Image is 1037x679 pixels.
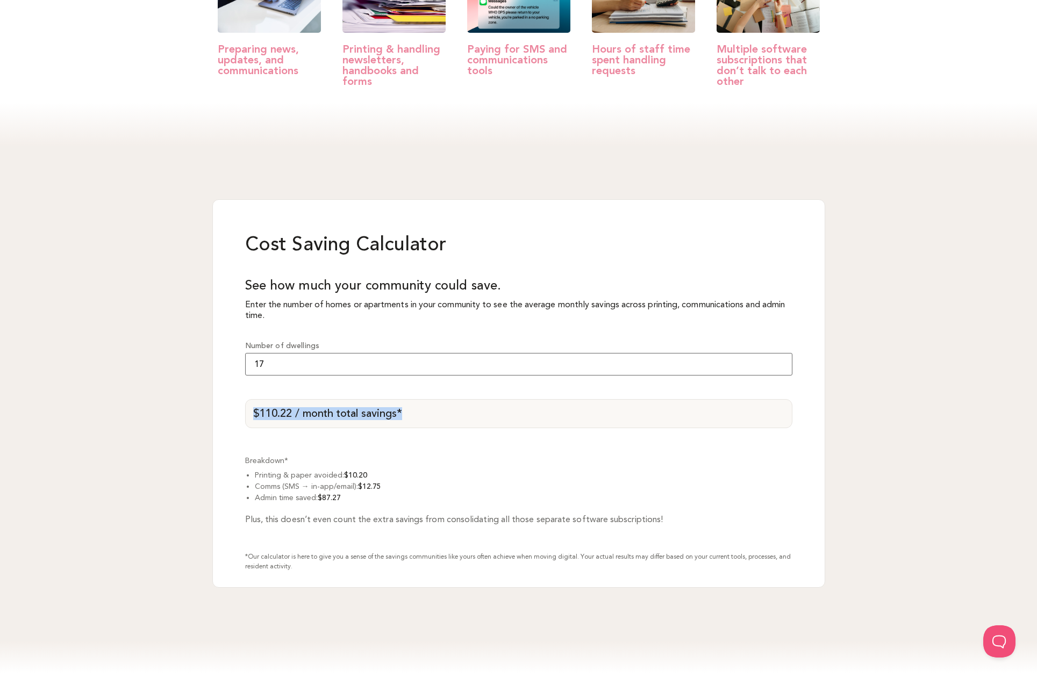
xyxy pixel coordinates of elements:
label: Number of dwellings [245,342,792,350]
h5: Multiple software subscriptions that don’t talk to each othe​r [717,44,820,86]
div: $110.22 / month total savings* [245,399,792,428]
h5: Paying for SMS and communications tools​ [467,44,570,76]
h2: Cost Saving Calculator [245,232,792,256]
input: e.g. 200 [245,353,792,375]
div: Breakdown* [245,455,792,466]
strong: $12.75 [358,482,381,491]
h5: Printing & handling newsletters, handbooks and forms [342,44,446,86]
li: Printing & paper avoided: [255,469,792,481]
strong: $10.20 [344,471,367,480]
strong: $87.27 [318,493,341,502]
h5: Preparing news, updates, and communications [218,44,321,76]
div: *Our calculator is here to give you a sense of the savings communities like yours often achieve w... [245,552,792,571]
iframe: Toggle Customer Support [983,625,1015,658]
h5: Hours of staff time spent handling requests [592,44,695,76]
p: Enter the number of homes or apartments in your community to see the average monthly savings acro... [245,299,792,321]
p: Plus, this doesn’t even count the extra savings from consolidating all those separate software su... [245,503,792,525]
h4: See how much your community could save. [245,278,792,294]
li: Admin time saved: [255,492,792,503]
li: Comms (SMS → in-app/email): [255,481,792,492]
